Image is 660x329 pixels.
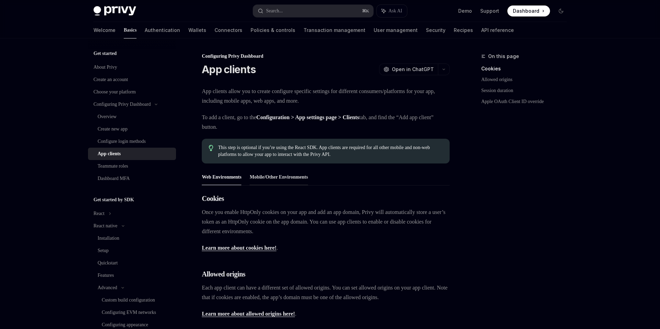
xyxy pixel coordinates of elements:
[124,22,136,38] a: Basics
[481,74,572,85] a: Allowed origins
[93,63,117,71] div: About Privy
[88,269,176,282] a: Features
[480,8,499,14] a: Support
[481,85,572,96] a: Session duration
[202,269,245,279] span: Allowed origins
[202,87,450,106] span: App clients allow you to create configure specific settings for different consumers/platforms for...
[202,309,450,319] span: .
[379,64,438,75] button: Open in ChatGPT
[88,160,176,172] a: Teammate roles
[88,73,176,86] a: Create an account
[253,5,373,17] button: Search...⌘K
[98,259,118,267] div: Quickstart
[202,245,276,251] a: Learn more about cookies here!
[88,148,176,160] a: App clients
[93,88,136,96] div: Choose your platform
[374,22,418,38] a: User management
[202,53,450,60] div: Configuring Privy Dashboard
[98,284,117,292] div: Advanced
[426,22,445,38] a: Security
[88,294,176,306] a: Custom build configuration
[98,162,128,170] div: Teammate roles
[481,96,572,107] a: Apple OAuth Client ID override
[513,8,539,14] span: Dashboard
[209,145,213,151] svg: Tip
[88,232,176,245] a: Installation
[88,111,176,123] a: Overview
[388,8,402,14] span: Ask AI
[304,22,365,38] a: Transaction management
[202,311,295,317] a: Learn more about allowed origins here!
[93,6,136,16] img: dark logo
[454,22,473,38] a: Recipes
[93,222,118,230] div: React native
[93,100,151,109] div: Configuring Privy Dashboard
[362,8,369,14] span: ⌘ K
[214,22,242,38] a: Connectors
[98,125,128,133] div: Create new app
[202,113,450,132] span: To add a client, go to the tab, and find the “Add app client” button.
[98,247,109,255] div: Setup
[377,5,407,17] button: Ask AI
[98,150,121,158] div: App clients
[488,52,519,60] span: On this page
[202,207,450,236] span: Once you enable HttpOnly cookies on your app and add an app domain, Privy will automatically stor...
[250,169,308,185] button: Mobile/Other Environments
[102,296,155,304] div: Custom build configuration
[507,5,550,16] a: Dashboard
[98,113,117,121] div: Overview
[88,306,176,319] a: Configuring EVM networks
[202,283,450,302] span: Each app client can have a different set of allowed origins. You can set allowed origins on your ...
[88,61,176,73] a: About Privy
[98,137,146,146] div: Configure login methods
[202,63,256,76] h1: App clients
[555,5,566,16] button: Toggle dark mode
[93,196,134,204] h5: Get started by SDK
[102,321,148,329] div: Configuring appearance
[98,234,119,242] div: Installation
[202,243,450,253] span: .
[88,135,176,148] a: Configure login methods
[188,22,206,38] a: Wallets
[93,209,104,218] div: React
[145,22,180,38] a: Authentication
[218,144,443,158] span: This step is optional if you’re using the React SDK. App clients are required for all other mobil...
[98,174,130,183] div: Dashboard MFA
[93,49,117,58] h5: Get started
[202,169,241,185] button: Web Environments
[88,123,176,135] a: Create new app
[481,22,514,38] a: API reference
[93,76,128,84] div: Create an account
[93,22,115,38] a: Welcome
[458,8,472,14] a: Demo
[88,257,176,269] a: Quickstart
[98,271,114,280] div: Features
[392,66,434,73] span: Open in ChatGPT
[202,194,224,203] span: Cookies
[256,114,359,121] a: Configuration > App settings page > Clients
[481,63,572,74] a: Cookies
[251,22,295,38] a: Policies & controls
[266,7,283,15] div: Search...
[88,86,176,98] a: Choose your platform
[88,172,176,185] a: Dashboard MFA
[88,245,176,257] a: Setup
[102,308,156,317] div: Configuring EVM networks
